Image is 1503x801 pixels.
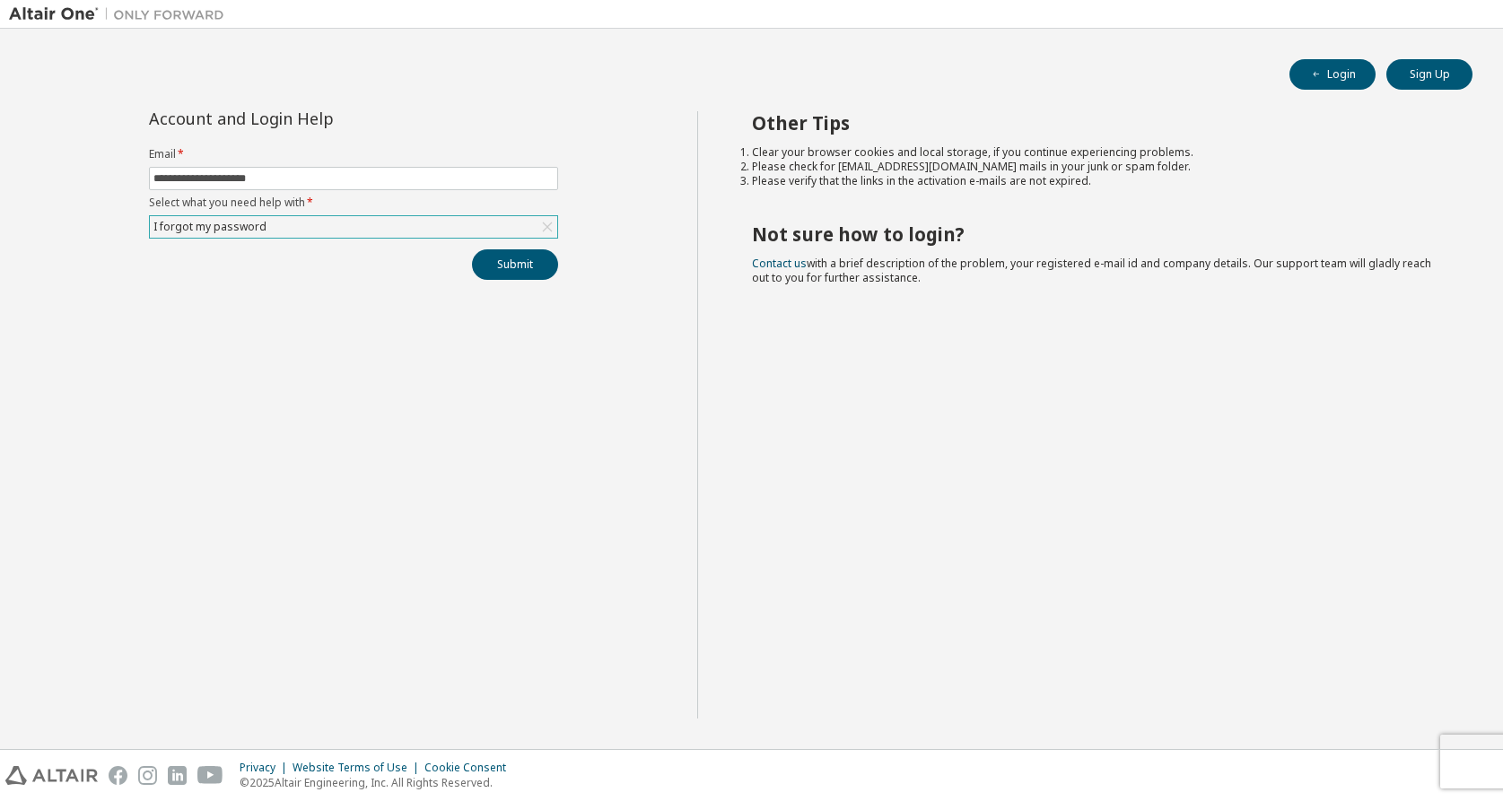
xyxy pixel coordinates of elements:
p: © 2025 Altair Engineering, Inc. All Rights Reserved. [240,775,517,790]
div: I forgot my password [151,217,269,237]
h2: Other Tips [752,111,1440,135]
button: Submit [472,249,558,280]
div: I forgot my password [150,216,557,238]
button: Sign Up [1386,59,1472,90]
div: Privacy [240,761,293,775]
label: Select what you need help with [149,196,558,210]
h2: Not sure how to login? [752,222,1440,246]
li: Please check for [EMAIL_ADDRESS][DOMAIN_NAME] mails in your junk or spam folder. [752,160,1440,174]
li: Please verify that the links in the activation e-mails are not expired. [752,174,1440,188]
img: instagram.svg [138,766,157,785]
label: Email [149,147,558,161]
img: Altair One [9,5,233,23]
img: altair_logo.svg [5,766,98,785]
img: facebook.svg [109,766,127,785]
div: Cookie Consent [424,761,517,775]
div: Website Terms of Use [293,761,424,775]
div: Account and Login Help [149,111,476,126]
li: Clear your browser cookies and local storage, if you continue experiencing problems. [752,145,1440,160]
span: with a brief description of the problem, your registered e-mail id and company details. Our suppo... [752,256,1431,285]
img: linkedin.svg [168,766,187,785]
a: Contact us [752,256,807,271]
button: Login [1289,59,1376,90]
img: youtube.svg [197,766,223,785]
